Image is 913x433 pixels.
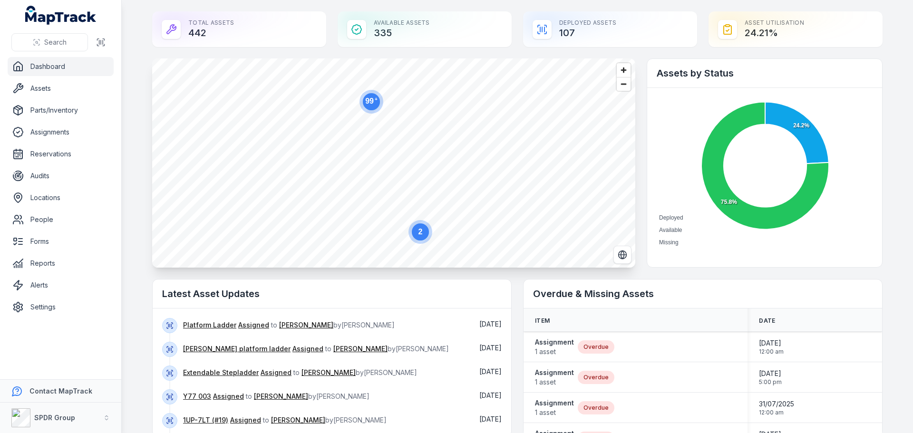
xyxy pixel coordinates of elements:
[271,415,325,425] a: [PERSON_NAME]
[183,416,387,424] span: to by [PERSON_NAME]
[25,6,97,25] a: MapTrack
[479,344,502,352] span: [DATE]
[8,254,114,273] a: Reports
[213,392,244,401] a: Assigned
[535,398,574,417] a: Assignment1 asset
[230,415,261,425] a: Assigned
[152,58,635,268] canvas: Map
[183,345,449,353] span: to by [PERSON_NAME]
[535,408,574,417] span: 1 asset
[183,392,369,400] span: to by [PERSON_NAME]
[578,371,614,384] div: Overdue
[759,369,782,378] span: [DATE]
[535,377,574,387] span: 1 asset
[261,368,291,377] a: Assigned
[8,188,114,207] a: Locations
[8,298,114,317] a: Settings
[617,77,631,91] button: Zoom out
[479,415,502,423] time: 19/09/2025, 9:44:17 am
[759,399,794,409] span: 31/07/2025
[183,415,228,425] a: 1UP-7LT (#19)
[533,287,873,300] h2: Overdue & Missing Assets
[183,368,417,376] span: to by [PERSON_NAME]
[759,338,784,348] span: [DATE]
[479,367,502,375] span: [DATE]
[8,79,114,98] a: Assets
[292,344,323,354] a: Assigned
[34,414,75,422] strong: SPDR Group
[479,320,502,328] time: 26/09/2025, 9:53:00 am
[183,320,236,330] a: Platform Ladder
[535,317,550,325] span: Item
[162,287,502,300] h2: Latest Asset Updates
[659,214,683,221] span: Deployed
[183,321,395,329] span: to by [PERSON_NAME]
[479,391,502,399] span: [DATE]
[8,166,114,185] a: Audits
[8,232,114,251] a: Forms
[659,227,682,233] span: Available
[8,123,114,142] a: Assignments
[44,38,67,47] span: Search
[535,368,574,387] a: Assignment1 asset
[479,367,502,375] time: 26/09/2025, 9:49:39 am
[8,276,114,295] a: Alerts
[578,401,614,414] div: Overdue
[479,391,502,399] time: 26/09/2025, 9:48:05 am
[759,409,794,416] span: 12:00 am
[29,387,92,395] strong: Contact MapTrack
[613,246,631,264] button: Switch to Satellite View
[759,338,784,356] time: 30/05/2025, 12:00:00 am
[183,368,259,377] a: Extendable Stepladder
[333,344,388,354] a: [PERSON_NAME]
[759,348,784,356] span: 12:00 am
[535,368,574,377] strong: Assignment
[479,344,502,352] time: 26/09/2025, 9:51:16 am
[365,96,378,105] text: 99
[254,392,308,401] a: [PERSON_NAME]
[535,337,574,347] strong: Assignment
[183,344,291,354] a: [PERSON_NAME] platform ladder
[11,33,88,51] button: Search
[8,57,114,76] a: Dashboard
[183,392,211,401] a: Y77 003
[617,63,631,77] button: Zoom in
[279,320,333,330] a: [PERSON_NAME]
[535,347,574,356] span: 1 asset
[659,239,679,246] span: Missing
[759,399,794,416] time: 31/07/2025, 12:00:00 am
[479,320,502,328] span: [DATE]
[759,378,782,386] span: 5:00 pm
[8,101,114,120] a: Parts/Inventory
[535,337,574,356] a: Assignment1 asset
[238,320,269,330] a: Assigned
[479,415,502,423] span: [DATE]
[375,96,378,102] tspan: +
[759,317,775,325] span: Date
[657,67,873,80] h2: Assets by Status
[8,210,114,229] a: People
[578,340,614,354] div: Overdue
[759,369,782,386] time: 25/02/2025, 5:00:00 pm
[301,368,356,377] a: [PERSON_NAME]
[418,228,423,236] text: 2
[535,398,574,408] strong: Assignment
[8,144,114,164] a: Reservations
